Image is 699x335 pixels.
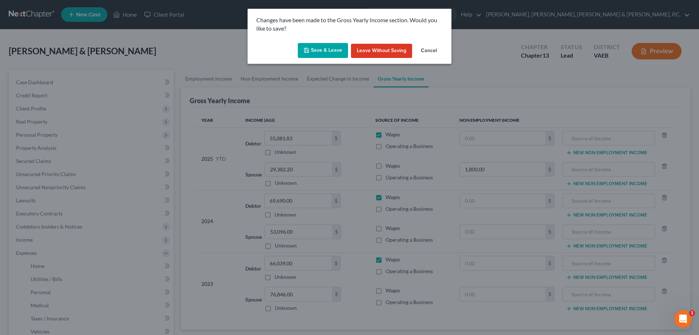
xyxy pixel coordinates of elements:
p: Changes have been made to the Gross Yearly Income section. Would you like to save? [256,16,443,33]
iframe: Intercom live chat [674,310,692,328]
button: Cancel [415,44,443,58]
span: 1 [689,310,695,316]
button: Save & Leave [298,43,348,58]
button: Leave without Saving [351,44,412,58]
